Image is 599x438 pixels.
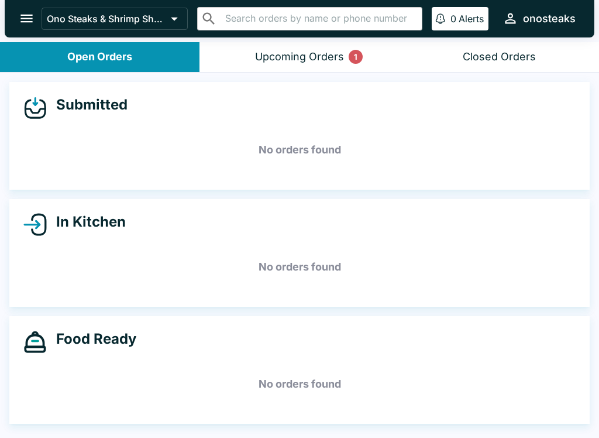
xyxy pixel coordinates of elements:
button: onosteaks [498,6,580,31]
input: Search orders by name or phone number [222,11,417,27]
p: 1 [354,51,357,63]
p: Ono Steaks & Shrimp Shack [47,13,166,25]
div: Closed Orders [463,50,536,64]
p: Alerts [459,13,484,25]
h4: Submitted [47,96,128,114]
button: Ono Steaks & Shrimp Shack [42,8,188,30]
div: onosteaks [523,12,576,26]
h5: No orders found [23,129,576,171]
div: Open Orders [67,50,132,64]
h4: Food Ready [47,330,136,348]
div: Upcoming Orders [255,50,344,64]
h5: No orders found [23,363,576,405]
h4: In Kitchen [47,213,126,231]
p: 0 [450,13,456,25]
button: open drawer [12,4,42,33]
h5: No orders found [23,246,576,288]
